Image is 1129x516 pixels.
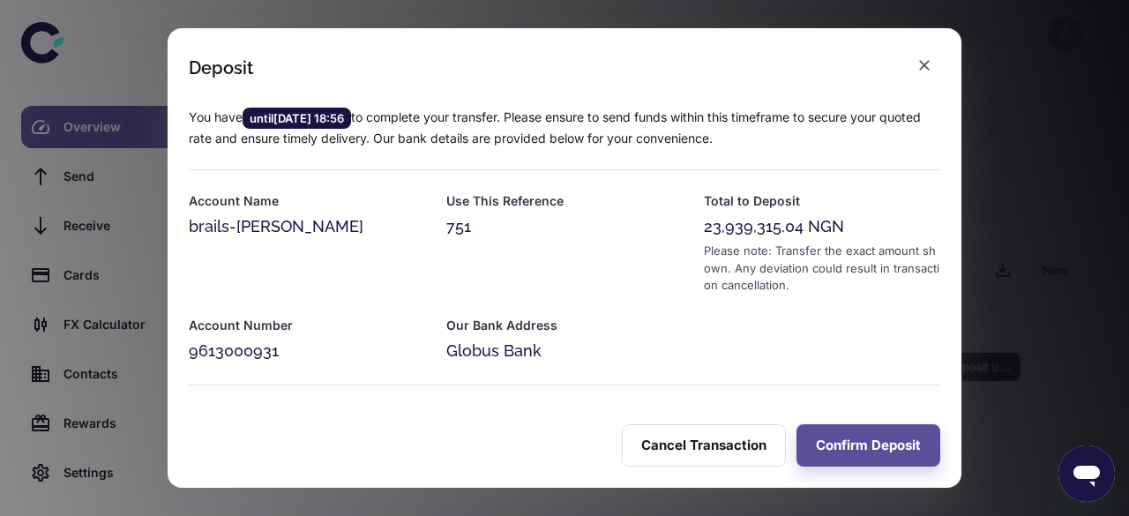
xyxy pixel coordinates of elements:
div: Globus Bank [446,339,683,363]
button: Confirm Deposit [796,424,940,467]
div: 23,939,315.04 NGN [704,214,940,239]
h6: Our Bank Address [446,316,683,335]
div: 751 [446,214,683,239]
iframe: Button to launch messaging window [1058,445,1115,502]
h6: Account Number [189,316,425,335]
button: Cancel Transaction [622,424,786,467]
div: Please note: Transfer the exact amount shown. Any deviation could result in transaction cancellat... [704,243,940,295]
div: 9613000931 [189,339,425,363]
h6: Total to Deposit [704,191,940,211]
p: You have to complete your transfer. Please ensure to send funds within this timeframe to secure y... [189,108,940,148]
div: brails-[PERSON_NAME] [189,214,425,239]
h6: Account Name [189,191,425,211]
div: Deposit [189,57,253,79]
span: until [DATE] 18:56 [243,109,351,127]
h6: Use This Reference [446,191,683,211]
